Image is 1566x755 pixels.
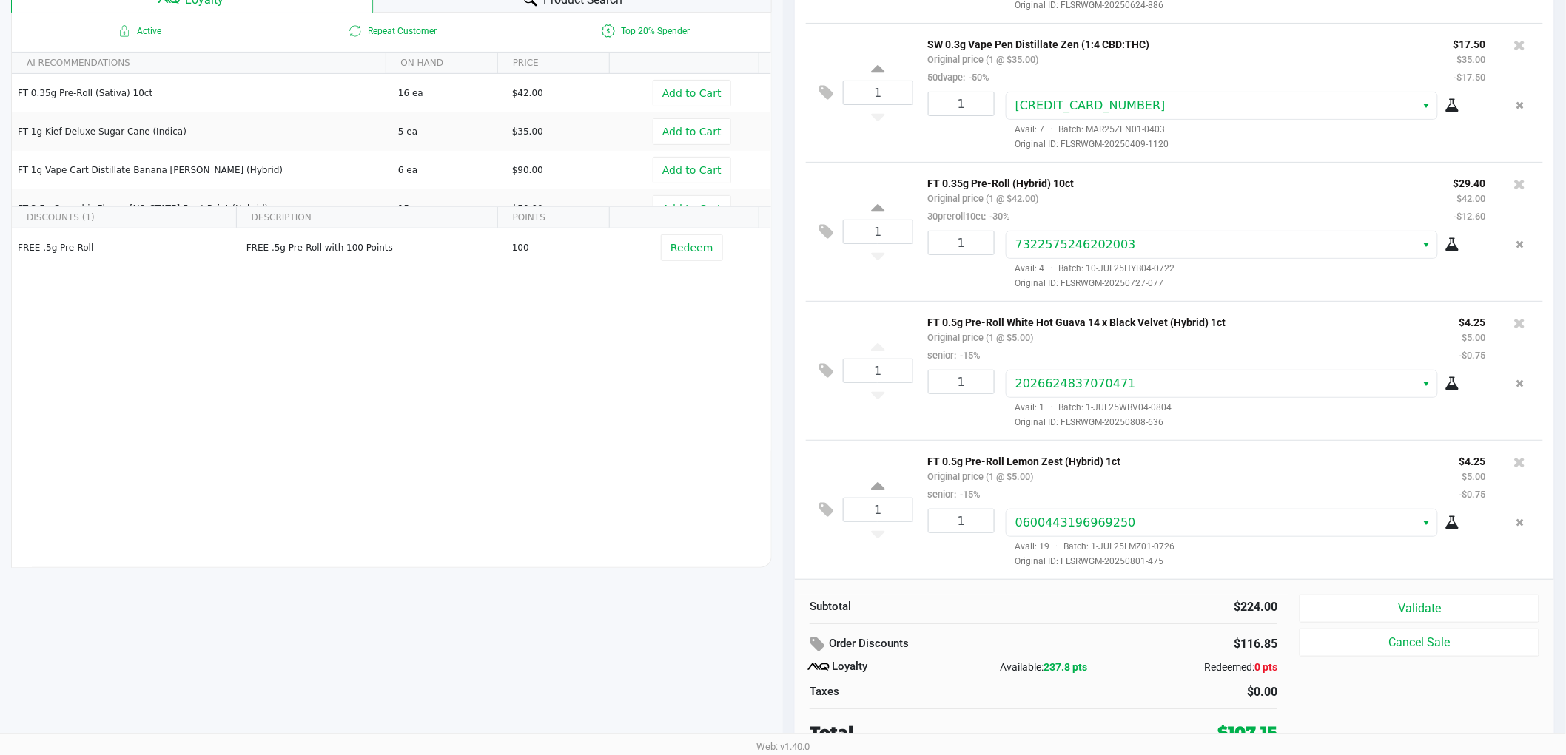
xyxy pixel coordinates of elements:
[928,452,1437,467] p: FT 0.5g Pre-Roll Lemon Zest (Hybrid) 1ct
[12,22,265,40] span: Active
[662,164,722,176] span: Add to Cart
[497,53,609,74] th: PRICE
[928,35,1431,50] p: SW 0.3g Vape Pen Distillate Zen (1:4 CBD:THC)
[512,203,543,214] span: $50.00
[391,151,505,189] td: 6 ea
[1300,629,1539,657] button: Cancel Sale
[1462,332,1486,343] small: $5.00
[1045,263,1059,274] span: ·
[1006,263,1175,274] span: Avail: 4 Batch: 10-JUL25HYB04-0722
[12,53,771,206] div: Data table
[1462,471,1486,482] small: $5.00
[1006,555,1486,568] span: Original ID: FLSRWGM-20250801-475
[1015,515,1136,529] span: 0600443196969250
[810,598,1032,615] div: Subtotal
[1122,660,1278,675] div: Redeemed:
[1006,138,1486,151] span: Original ID: FLSRWGM-20250409-1120
[928,332,1034,343] small: Original price (1 @ $5.00)
[662,87,722,99] span: Add to Cart
[928,471,1034,482] small: Original price (1 @ $5.00)
[1510,370,1530,397] button: Remove the package from the orderLine
[662,203,722,214] span: Add to Cart
[1050,541,1064,552] span: ·
[928,193,1039,204] small: Original price (1 @ $42.00)
[653,195,731,222] button: Add to Cart
[1137,632,1278,657] div: $116.85
[1055,598,1277,616] div: $224.00
[1045,402,1059,413] span: ·
[1416,370,1437,397] button: Select
[391,189,505,228] td: 15 ea
[1454,35,1486,50] p: $17.50
[12,228,240,267] td: FREE .5g Pre-Roll
[12,207,236,228] th: DISCOUNTS (1)
[1510,509,1530,536] button: Remove the package from the orderLine
[1454,174,1486,189] p: $29.40
[1044,661,1087,673] span: 237.8 pts
[12,207,771,451] div: Data table
[599,22,617,40] inline-svg: Is a top 20% spender
[957,350,981,361] span: -15%
[957,489,981,500] span: -15%
[810,658,966,676] div: Loyalty
[1457,54,1486,65] small: $35.00
[1454,72,1486,83] small: -$17.50
[12,53,386,74] th: AI RECOMMENDATIONS
[115,22,133,40] inline-svg: Active loyalty member
[12,189,391,228] td: FT 3.5g Cannabis Flower [US_STATE] Frost Point (Hybrid)
[12,112,391,151] td: FT 1g Kief Deluxe Sugar Cane (Indica)
[966,72,989,83] span: -50%
[386,53,497,74] th: ON HAND
[1459,452,1486,467] p: $4.25
[987,211,1010,222] span: -30%
[928,72,989,83] small: 50dvape:
[928,174,1431,189] p: FT 0.35g Pre-Roll (Hybrid) 10ct
[653,80,731,106] button: Add to Cart
[1454,211,1486,222] small: -$12.60
[391,112,505,151] td: 5 ea
[1416,509,1437,536] button: Select
[12,74,391,112] td: FT 0.35g Pre-Roll (Sativa) 10ct
[1006,124,1166,135] span: Avail: 7 Batch: MAR25ZEN01-0403
[518,22,771,40] span: Top 20% Spender
[1006,402,1172,413] span: Avail: 1 Batch: 1-JUL25WBV04-0804
[1459,489,1486,500] small: -$0.75
[756,741,810,752] span: Web: v1.40.0
[1459,350,1486,361] small: -$0.75
[497,207,609,228] th: POINTS
[1254,661,1277,673] span: 0 pts
[928,350,981,361] small: senior:
[391,74,505,112] td: 16 ea
[928,54,1039,65] small: Original price (1 @ $35.00)
[12,151,391,189] td: FT 1g Vape Cart Distillate Banana [PERSON_NAME] (Hybrid)
[1045,124,1059,135] span: ·
[1510,92,1530,119] button: Remove the package from the orderLine
[928,489,981,500] small: senior:
[1006,277,1486,290] span: Original ID: FLSRWGM-20250727-077
[1217,720,1277,745] div: $107.15
[810,720,1107,745] div: Total
[1055,683,1277,701] div: $0.00
[240,228,505,267] td: FREE .5g Pre-Roll with 100 Points
[512,165,543,175] span: $90.00
[1459,313,1486,328] p: $4.25
[512,88,543,98] span: $42.00
[1300,595,1539,623] button: Validate
[1006,541,1175,552] span: Avail: 19 Batch: 1-JUL25LMZ01-0726
[928,313,1437,328] p: FT 0.5g Pre-Roll White Hot Guava 14 x Black Velvet (Hybrid) 1ct
[265,22,518,40] span: Repeat Customer
[1457,193,1486,204] small: $42.00
[1416,231,1437,258] button: Select
[1015,98,1166,112] span: [CREDIT_CARD_NUMBER]
[662,126,722,138] span: Add to Cart
[505,228,619,267] td: 100
[653,118,731,145] button: Add to Cart
[661,234,722,261] button: Redeem
[810,683,1032,700] div: Taxes
[346,22,364,40] inline-svg: Is repeat customer
[1510,231,1530,258] button: Remove the package from the orderLine
[1015,237,1136,251] span: 7322575246202003
[810,632,1115,658] div: Order Discounts
[1416,92,1437,119] button: Select
[928,211,1010,222] small: 30preroll10ct:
